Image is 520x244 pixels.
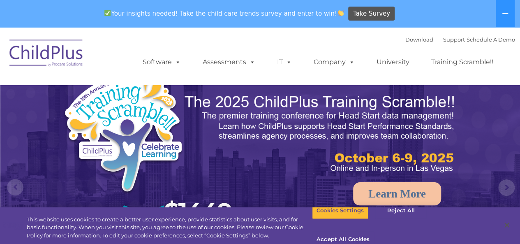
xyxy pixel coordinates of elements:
[375,202,427,219] button: Reject All
[423,54,502,70] a: Training Scramble!!
[312,202,368,219] button: Cookies Settings
[498,216,516,234] button: Close
[104,10,111,16] img: ✅
[443,36,465,43] a: Support
[114,88,149,94] span: Phone number
[269,54,300,70] a: IT
[337,10,344,16] img: 👏
[405,36,433,43] a: Download
[353,182,441,205] a: Learn More
[101,5,347,21] span: Your insights needed! Take the child care trends survey and enter to win!
[467,36,515,43] a: Schedule A Demo
[134,54,189,70] a: Software
[348,7,395,21] a: Take Survey
[5,34,88,75] img: ChildPlus by Procare Solutions
[305,54,363,70] a: Company
[194,54,263,70] a: Assessments
[405,36,515,43] font: |
[353,7,390,21] span: Take Survey
[368,54,418,70] a: University
[27,216,312,240] div: This website uses cookies to create a better user experience, provide statistics about user visit...
[114,54,139,60] span: Last name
